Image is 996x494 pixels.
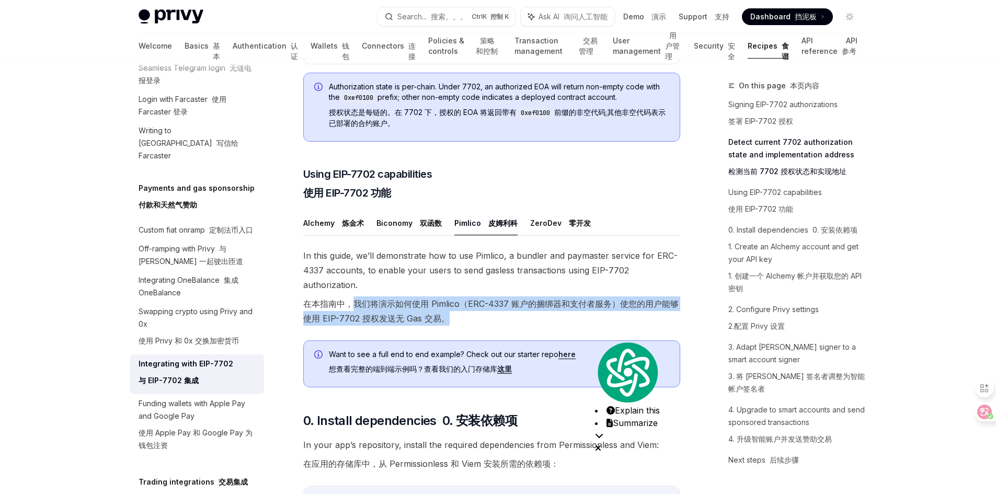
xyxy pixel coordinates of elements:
[742,8,833,25] a: Dashboard 挡泥板
[728,434,832,443] font: 4. 升级智能账户并发送赞助交易
[303,298,679,324] font: 在本指南中，我们将演示如何使用 Pimlico（ERC-4337 账户的捆绑器和支付者服务）使您的用户能够使用 EIP-7702 授权发送无 Gas 交易。
[728,372,865,393] font: 3. 将 [PERSON_NAME] 签名者调整为智能帐户签名者
[303,211,364,235] button: Alchemy 炼金术
[728,41,735,61] font: 安全
[651,12,666,21] font: 演示
[841,8,858,25] button: Toggle dark mode
[130,239,264,271] a: Off-ramping with Privy 与 [PERSON_NAME] 一起驶出匝道
[842,36,857,55] font: API 参考
[139,397,258,456] div: Funding wallets with Apple Pay and Google Pay
[615,405,660,416] span: Explain this
[569,219,591,227] font: 零开发
[139,33,172,59] a: Welcome
[623,12,666,22] a: Demo 演示
[728,301,866,339] a: 2. Configure Privy settings2.配置 Privy 设置
[139,305,258,351] div: Swapping crypto using Privy and 0x
[303,167,432,204] span: Using EIP-7702 capabilities
[564,12,608,21] font: 询问人工智能
[728,401,866,452] a: 4. Upgrade to smart accounts and send sponsored transactions4. 升级智能账户并发送赞助交易
[728,222,866,238] a: 0. Install dependencies 0. 安装依赖项
[130,271,264,302] a: Integrating OneBalance 集成 OneBalance
[472,13,509,21] span: Ctrl K
[606,417,658,429] button: Summarize
[408,41,416,61] font: 连接
[311,33,349,59] a: Wallets 钱包
[665,31,680,61] font: 用户管理
[728,271,862,293] font: 1. 创建一个 Alchemy 帐户并获取您的 API 密钥
[497,364,512,374] a: 这里
[139,274,258,299] div: Integrating OneBalance
[139,243,258,268] div: Off-ramping with Privy
[139,336,239,345] font: 使用 Privy 和 0x 交换加密货币
[728,238,866,301] a: 1. Create an Alchemy account and get your API key1. 创建一个 Alchemy 帐户并获取您的 API 密钥
[490,13,509,20] font: 控制 K
[428,33,502,59] a: Policies & controls 策略和控制
[139,358,233,391] div: Integrating with EIP-7702
[790,81,819,90] font: 本页内容
[233,33,298,59] a: Authentication 认证
[130,302,264,354] a: Swapping crypto using Privy and 0x使用 Privy 和 0x 交换加密货币
[139,224,253,236] div: Custom fiat onramp
[209,225,253,234] font: 定制法币入口
[728,167,846,176] font: 检测当前 7702 授权状态和实现地址
[139,182,255,215] h5: Payments and gas sponsorship
[750,12,817,22] span: Dashboard
[314,83,325,93] svg: Info
[442,413,517,428] font: 0. 安装依赖项
[488,219,518,227] font: 皮姆利科
[420,219,442,227] font: 双函数
[728,134,866,184] a: Detect current 7702 authorization state and implementation address检测当前 7702 授权状态和实现地址
[219,477,248,486] font: 交易集成
[517,108,554,118] code: 0xef0100
[362,33,416,59] a: Connectors 连接
[303,187,391,199] font: 使用 EIP-7702 功能
[739,79,819,92] span: On this page
[782,41,789,61] font: 食谱
[613,418,658,428] span: Summarize
[185,33,220,59] a: Basics 基本
[728,321,785,330] font: 2.配置 Privy 设置
[340,93,377,103] code: 0xef0100
[213,41,220,61] font: 基本
[521,7,615,26] button: Ask AI 询问人工智能
[329,349,669,378] span: Want to see a full end to end example? Check out our starter repo
[139,93,258,118] div: Login with Farcaster
[139,476,248,488] h5: Trading integrations
[303,458,559,469] font: 在应用的存储库中，从 Permissionless 和 Viem 安装所需的依赖项：
[139,428,253,450] font: 使用 Apple Pay 和 Google Pay 为钱包注资
[694,33,735,59] a: Security 安全
[303,248,680,330] span: In this guide, we’ll demonstrate how to use Pimlico, a bundler and paymaster service for ERC-4337...
[329,108,666,128] font: 授权状态是每链的。在 7702 下，授权的 EOA 将返回带有 前缀的非空代码;其他非空代码表示已部署的合约账户。
[139,9,203,24] img: light logo
[579,36,598,55] font: 交易管理
[728,204,793,213] font: 使用 EIP-7702 功能
[514,33,601,59] a: Transaction management 交易管理
[139,376,199,385] font: 与 EIP-7702 集成
[130,121,264,165] a: Writing to [GEOGRAPHIC_DATA] 写信给 Farcaster
[728,452,866,468] a: Next steps 后续步骤
[130,354,264,394] a: Integrating with EIP-7702与 EIP-7702 集成
[139,200,197,209] font: 付款和天然气赞助
[728,117,793,125] font: 签署 EIP-7702 授权
[329,82,669,133] span: Authorization state is per-chain. Under 7702, an authorized EOA will return non-empty code with t...
[139,124,258,162] div: Writing to [GEOGRAPHIC_DATA]
[613,33,681,59] a: User management 用户管理
[530,211,591,235] button: ZeroDev 零开发
[377,7,516,26] button: Search... 搜索。。。CtrlK 控制 K
[715,12,729,21] font: 支持
[303,412,517,429] span: 0. Install dependencies
[795,12,817,21] font: 挡泥板
[431,12,467,21] font: 搜索。。。
[342,41,349,61] font: 钱包
[728,96,866,134] a: Signing EIP-7702 authorizations签署 EIP-7702 授权
[728,339,866,401] a: 3. Adapt [PERSON_NAME] signer to a smart account signer3. 将 [PERSON_NAME] 签名者调整为智能帐户签名者
[130,90,264,121] a: Login with Farcaster 使用 Farcaster 登录
[802,33,858,59] a: API reference API 参考
[476,36,498,55] font: 策略和控制
[329,364,512,374] font: 想查看完整的端到端示例吗？查看我们的入门存储库
[770,455,799,464] font: 后续步骤
[606,404,660,417] button: Explain this
[397,10,467,23] div: Search...
[558,350,576,359] a: here
[454,211,518,235] button: Pimlico 皮姆利科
